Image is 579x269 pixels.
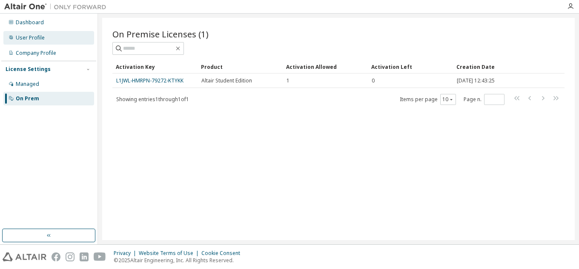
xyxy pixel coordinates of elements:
img: instagram.svg [66,252,75,261]
div: Company Profile [16,50,56,57]
div: Privacy [114,250,139,257]
button: 10 [442,96,454,103]
div: Activation Key [116,60,194,74]
span: 0 [372,77,375,84]
div: Activation Left [371,60,450,74]
img: linkedin.svg [80,252,89,261]
div: Website Terms of Use [139,250,201,257]
span: Items per page [400,94,456,105]
div: Cookie Consent [201,250,245,257]
div: Activation Allowed [286,60,364,74]
img: facebook.svg [52,252,60,261]
div: User Profile [16,34,45,41]
img: altair_logo.svg [3,252,46,261]
div: Dashboard [16,19,44,26]
div: Product [201,60,279,74]
div: On Prem [16,95,39,102]
div: License Settings [6,66,51,73]
span: Altair Student Edition [201,77,252,84]
div: Managed [16,81,39,88]
a: L1JWL-HMRPN-79272-KTYKK [116,77,183,84]
p: © 2025 Altair Engineering, Inc. All Rights Reserved. [114,257,245,264]
span: Page n. [464,94,504,105]
div: Creation Date [456,60,527,74]
span: Showing entries 1 through 1 of 1 [116,96,189,103]
span: 1 [287,77,289,84]
span: On Premise Licenses (1) [112,28,209,40]
span: [DATE] 12:43:25 [457,77,495,84]
img: Altair One [4,3,111,11]
img: youtube.svg [94,252,106,261]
